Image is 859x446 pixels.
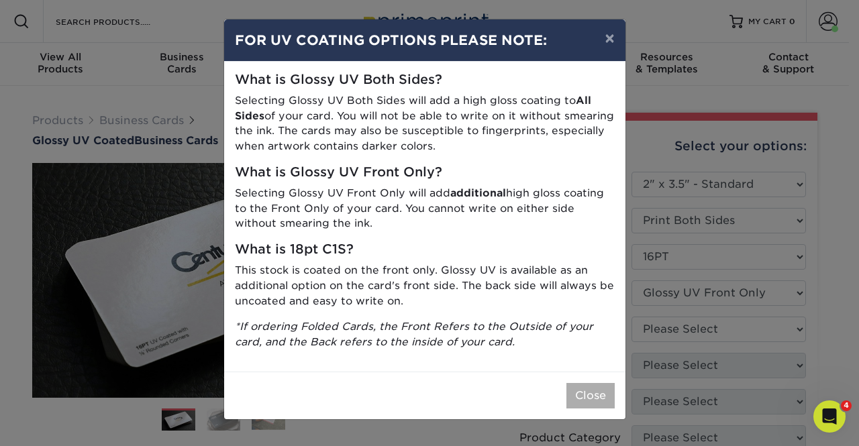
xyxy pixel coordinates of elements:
h5: What is 18pt C1S? [235,242,615,258]
span: 4 [841,400,852,411]
iframe: Intercom live chat [813,400,846,433]
button: Close [566,383,615,408]
button: × [594,19,625,57]
h5: What is Glossy UV Both Sides? [235,72,615,88]
p: Selecting Glossy UV Front Only will add high gloss coating to the Front Only of your card. You ca... [235,186,615,231]
strong: additional [450,186,506,199]
strong: All Sides [235,94,591,122]
h5: What is Glossy UV Front Only? [235,165,615,180]
i: *If ordering Folded Cards, the Front Refers to the Outside of your card, and the Back refers to t... [235,320,593,348]
h4: FOR UV COATING OPTIONS PLEASE NOTE: [235,30,615,50]
p: Selecting Glossy UV Both Sides will add a high gloss coating to of your card. You will not be abl... [235,93,615,154]
p: This stock is coated on the front only. Glossy UV is available as an additional option on the car... [235,263,615,309]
